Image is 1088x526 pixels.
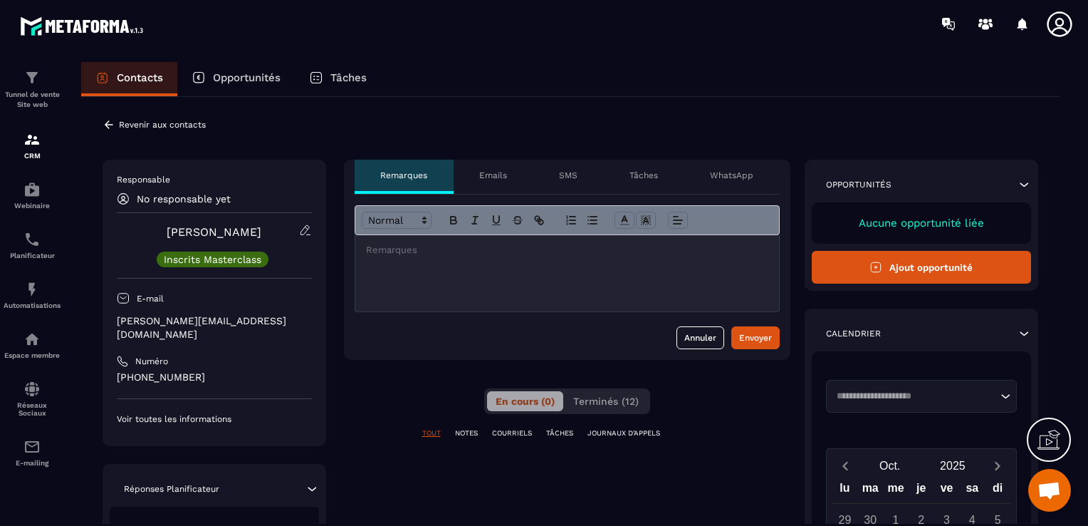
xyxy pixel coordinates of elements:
a: Tâches [295,62,381,96]
p: Réseaux Sociaux [4,401,61,417]
button: En cours (0) [487,391,563,411]
p: Opportunités [213,71,281,84]
a: formationformationTunnel de vente Site web [4,58,61,120]
div: me [883,478,909,503]
p: Inscrits Masterclass [164,254,261,264]
a: formationformationCRM [4,120,61,170]
p: Remarques [380,170,427,181]
button: Ajout opportunité [812,251,1032,284]
a: [PERSON_NAME] [167,225,261,239]
img: formation [23,131,41,148]
div: sa [959,478,985,503]
a: Contacts [81,62,177,96]
a: schedulerschedulerPlanificateur [4,220,61,270]
p: COURRIELS [492,428,532,438]
span: Terminés (12) [573,396,639,407]
div: lu [832,478,858,503]
p: Tâches [629,170,658,181]
button: Previous month [832,456,859,475]
a: Opportunités [177,62,295,96]
a: emailemailE-mailing [4,428,61,478]
img: logo [20,13,148,39]
p: Numéro [135,356,168,367]
p: Calendrier [826,328,881,339]
img: scheduler [23,231,41,248]
p: Responsable [117,174,312,185]
img: formation [23,69,41,86]
a: automationsautomationsWebinaire [4,170,61,220]
p: Tunnel de vente Site web [4,90,61,110]
p: Tâches [330,71,367,84]
div: ma [857,478,883,503]
p: WhatsApp [710,170,753,181]
div: Envoyer [739,331,772,345]
div: Search for option [826,380,1018,413]
img: social-network [23,381,41,398]
a: social-networksocial-networkRéseaux Sociaux [4,370,61,428]
a: automationsautomationsAutomatisations [4,270,61,320]
p: Automatisations [4,301,61,309]
div: ve [934,478,960,503]
button: Terminés (12) [565,391,647,411]
button: Next month [984,456,1010,475]
button: Open years overlay [921,453,984,478]
p: [PERSON_NAME][EMAIL_ADDRESS][DOMAIN_NAME] [117,314,312,341]
p: Planificateur [4,252,61,259]
p: Aucune opportunité liée [826,217,1018,230]
p: Contacts [117,71,163,84]
button: Envoyer [731,326,780,349]
img: automations [23,331,41,348]
img: automations [23,181,41,198]
p: TOUT [422,428,441,438]
p: NOTES [455,428,478,438]
span: En cours (0) [496,396,555,407]
div: Ouvrir le chat [1028,469,1071,512]
p: TÂCHES [546,428,573,438]
p: CRM [4,152,61,160]
p: Revenir aux contacts [119,120,206,130]
input: Search for option [832,389,998,403]
img: email [23,438,41,455]
p: Webinaire [4,202,61,210]
p: [PHONE_NUMBER] [117,371,312,384]
img: automations [23,281,41,298]
p: Espace membre [4,351,61,359]
div: je [909,478,934,503]
p: SMS [559,170,577,181]
p: Emails [479,170,507,181]
button: Open months overlay [859,453,921,478]
p: Opportunités [826,179,891,190]
p: JOURNAUX D'APPELS [587,428,660,438]
p: No responsable yet [137,193,231,205]
p: Réponses Planificateur [124,483,219,495]
div: di [985,478,1010,503]
p: E-mailing [4,459,61,467]
a: automationsautomationsEspace membre [4,320,61,370]
button: Annuler [676,326,724,349]
p: E-mail [137,293,164,304]
p: Voir toutes les informations [117,413,312,425]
